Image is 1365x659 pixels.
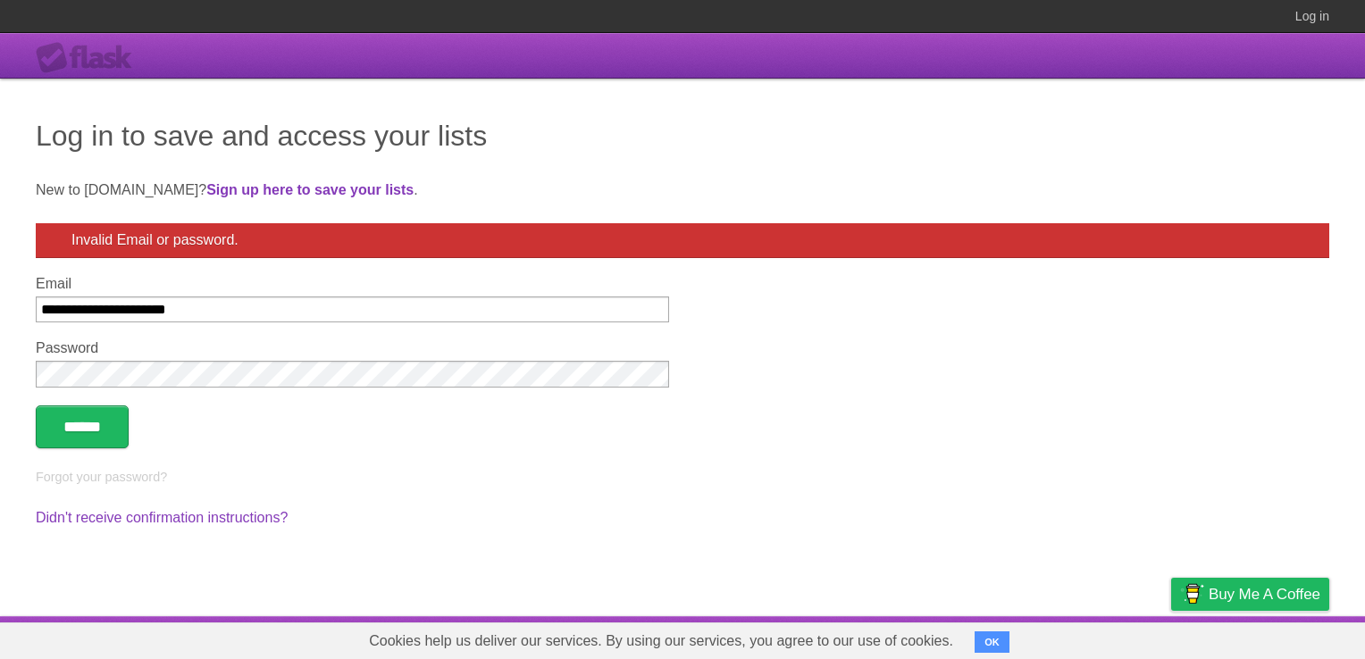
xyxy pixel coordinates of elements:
span: Cookies help us deliver our services. By using our services, you agree to our use of cookies. [351,623,971,659]
div: Flask [36,42,143,74]
a: Terms [1087,621,1126,655]
label: Password [36,340,669,356]
label: Email [36,276,669,292]
a: Didn't receive confirmation instructions? [36,510,288,525]
a: Privacy [1148,621,1194,655]
a: Sign up here to save your lists [206,182,414,197]
a: Developers [992,621,1065,655]
h1: Log in to save and access your lists [36,114,1329,157]
img: Buy me a coffee [1180,579,1204,609]
a: Forgot your password? [36,470,167,484]
button: OK [975,631,1009,653]
span: Buy me a coffee [1209,579,1320,610]
a: Buy me a coffee [1171,578,1329,611]
a: Suggest a feature [1217,621,1329,655]
a: About [934,621,971,655]
p: New to [DOMAIN_NAME]? . [36,179,1329,201]
div: Invalid Email or password. [36,223,1329,258]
